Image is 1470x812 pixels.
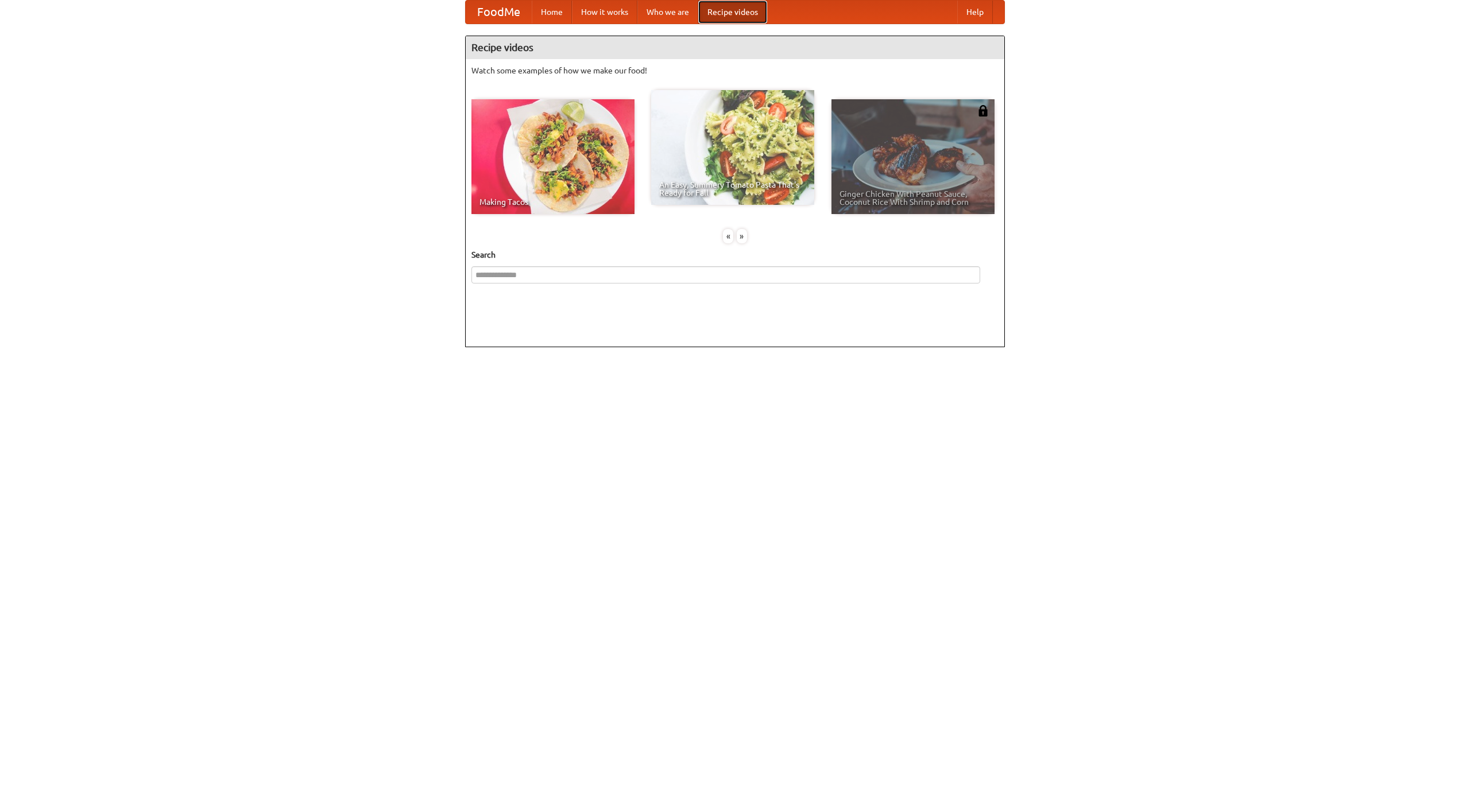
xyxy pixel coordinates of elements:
div: » [737,229,747,243]
img: 483408.png [977,105,989,116]
a: FoodMe [466,1,532,24]
span: An Easy, Summery Tomato Pasta That's Ready for Fall [659,181,806,197]
span: Making Tacos [479,198,626,206]
a: An Easy, Summery Tomato Pasta That's Ready for Fall [651,90,814,205]
h5: Search [471,249,999,261]
a: Making Tacos [471,99,635,214]
a: Who we are [637,1,698,24]
div: « [723,229,733,243]
a: Help [957,1,993,24]
a: Home [532,1,572,24]
a: How it works [572,1,637,24]
h4: Recipe videos [466,36,1004,59]
p: Watch some examples of how we make our food! [471,65,999,76]
a: Recipe videos [698,1,767,24]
